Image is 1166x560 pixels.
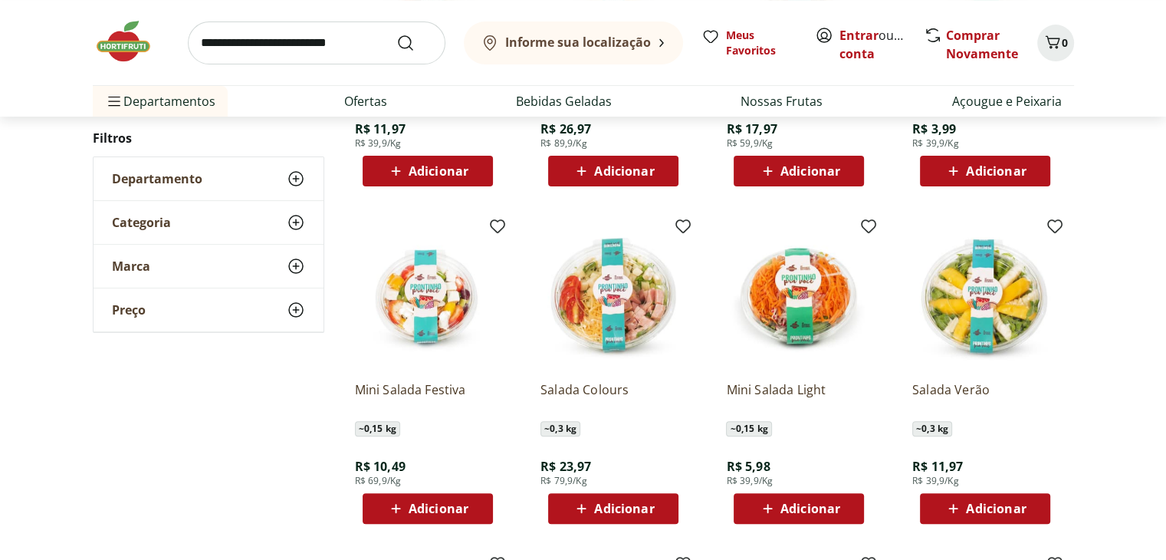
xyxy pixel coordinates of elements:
img: Mini Salada Festiva [355,223,501,369]
span: R$ 11,97 [912,458,963,475]
span: ou [839,26,908,63]
button: Adicionar [548,156,678,186]
span: R$ 3,99 [912,120,956,137]
span: ~ 0,3 kg [540,421,580,436]
button: Marca [94,245,324,288]
span: Adicionar [594,502,654,515]
button: Adicionar [363,493,493,524]
span: R$ 26,97 [540,120,591,137]
span: Meus Favoritos [726,28,796,58]
button: Departamento [94,157,324,200]
button: Adicionar [734,156,864,186]
span: Categoria [112,215,171,230]
span: R$ 23,97 [540,458,591,475]
a: Açougue e Peixaria [952,92,1062,110]
span: R$ 5,98 [726,458,770,475]
span: Adicionar [966,502,1026,515]
span: R$ 39,9/Kg [912,137,959,150]
img: Mini Salada Light [726,223,872,369]
h2: Filtros [93,123,324,153]
span: Adicionar [409,502,468,515]
button: Adicionar [734,493,864,524]
a: Nossas Frutas [741,92,823,110]
span: R$ 39,9/Kg [912,475,959,487]
img: Hortifruti [93,18,169,64]
span: R$ 59,9/Kg [726,137,773,150]
span: Preço [112,302,146,318]
span: R$ 11,97 [355,120,406,137]
span: Adicionar [780,502,840,515]
button: Adicionar [548,493,678,524]
span: Departamentos [105,83,215,120]
button: Submit Search [396,34,433,52]
a: Salada Verão [912,381,1058,415]
span: ~ 0,3 kg [912,421,952,436]
button: Adicionar [363,156,493,186]
a: Salada Colours [540,381,686,415]
span: R$ 89,9/Kg [540,137,587,150]
span: R$ 39,9/Kg [726,475,773,487]
span: 0 [1062,35,1068,50]
span: Adicionar [780,165,840,177]
span: Adicionar [409,165,468,177]
span: R$ 10,49 [355,458,406,475]
button: Menu [105,83,123,120]
button: Preço [94,288,324,331]
span: R$ 79,9/Kg [540,475,587,487]
input: search [188,21,445,64]
img: Salada Verão [912,223,1058,369]
span: Adicionar [594,165,654,177]
a: Criar conta [839,27,924,62]
button: Categoria [94,201,324,244]
img: Salada Colours [540,223,686,369]
a: Ofertas [344,92,387,110]
button: Carrinho [1037,25,1074,61]
a: Meus Favoritos [701,28,796,58]
a: Comprar Novamente [946,27,1018,62]
b: Informe sua localização [505,34,651,51]
a: Bebidas Geladas [516,92,612,110]
button: Informe sua localização [464,21,683,64]
span: ~ 0,15 kg [726,421,771,436]
button: Adicionar [920,493,1050,524]
span: Marca [112,259,150,274]
span: R$ 39,9/Kg [355,137,402,150]
span: Adicionar [966,165,1026,177]
span: R$ 17,97 [726,120,777,137]
span: ~ 0,15 kg [355,421,400,436]
button: Adicionar [920,156,1050,186]
a: Mini Salada Light [726,381,872,415]
a: Entrar [839,27,879,44]
span: Departamento [112,171,202,186]
a: Mini Salada Festiva [355,381,501,415]
span: R$ 69,9/Kg [355,475,402,487]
